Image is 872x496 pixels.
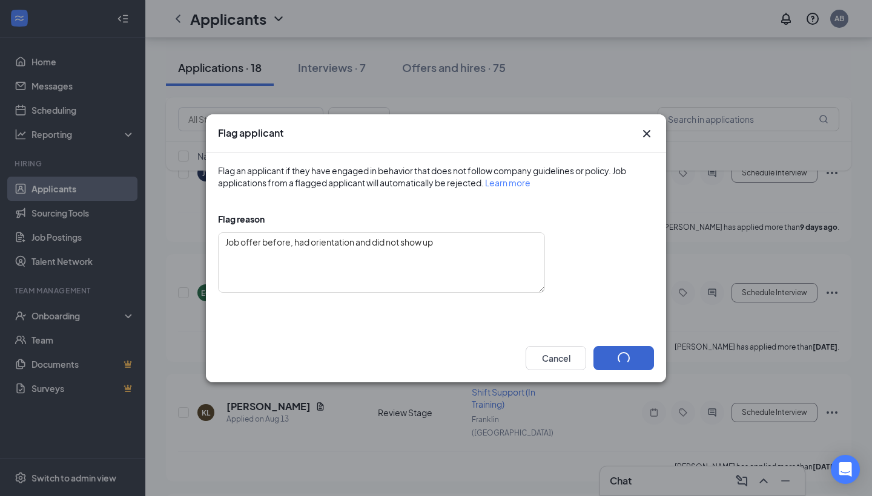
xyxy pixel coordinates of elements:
[218,126,283,140] h3: Flag applicant
[831,455,860,484] div: Open Intercom Messenger
[218,213,654,225] div: Flag reason
[639,126,654,141] button: Close
[639,126,654,141] svg: Cross
[526,346,586,370] button: Cancel
[218,165,654,189] div: Flag an applicant if they have engaged in behavior that does not follow company guidelines or pol...
[485,177,530,188] a: Learn more
[218,232,545,293] textarea: Job offer before, had orientation and did not show up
